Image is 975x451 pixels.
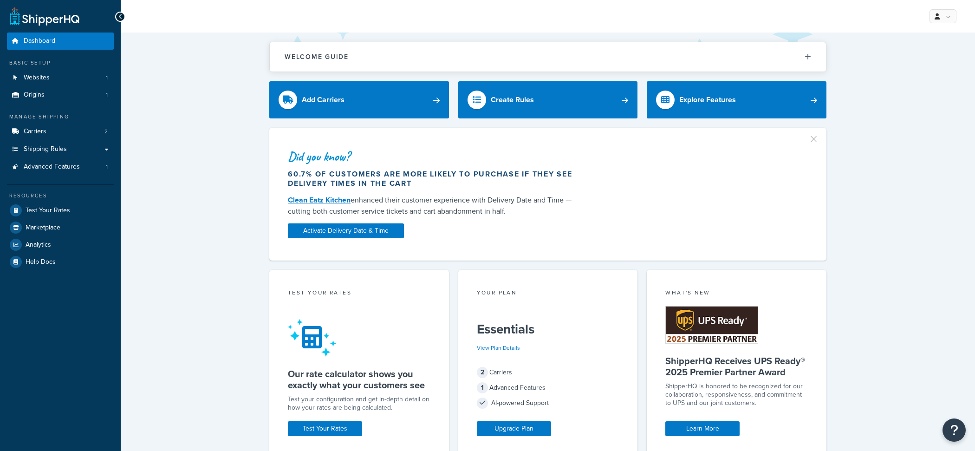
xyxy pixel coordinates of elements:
span: Websites [24,74,50,82]
li: Advanced Features [7,158,114,176]
span: Shipping Rules [24,145,67,153]
a: Carriers2 [7,123,114,140]
div: Did you know? [288,150,581,163]
div: AI-powered Support [477,397,619,410]
a: Shipping Rules [7,141,114,158]
div: 60.7% of customers are more likely to purchase if they see delivery times in the cart [288,170,581,188]
div: Advanced Features [477,381,619,394]
span: Advanced Features [24,163,80,171]
a: View Plan Details [477,344,520,352]
a: Learn More [665,421,740,436]
span: 1 [106,74,108,82]
div: Carriers [477,366,619,379]
span: Marketplace [26,224,60,232]
a: Explore Features [647,81,826,118]
h5: ShipperHQ Receives UPS Ready® 2025 Premier Partner Award [665,355,808,378]
span: Test Your Rates [26,207,70,215]
span: 2 [104,128,108,136]
span: Analytics [26,241,51,249]
a: Dashboard [7,33,114,50]
div: Explore Features [679,93,736,106]
a: Create Rules [458,81,638,118]
div: Add Carriers [302,93,344,106]
a: Marketplace [7,219,114,236]
li: Websites [7,69,114,86]
a: Help Docs [7,254,114,270]
span: 2 [477,367,488,378]
button: Open Resource Center [942,418,966,442]
a: Origins1 [7,86,114,104]
div: Create Rules [491,93,534,106]
a: Clean Eatz Kitchen [288,195,351,205]
a: Test Your Rates [7,202,114,219]
h2: Welcome Guide [285,53,349,60]
span: 1 [106,91,108,99]
div: Manage Shipping [7,113,114,121]
span: Help Docs [26,258,56,266]
div: Your Plan [477,288,619,299]
a: Upgrade Plan [477,421,551,436]
li: Origins [7,86,114,104]
span: Origins [24,91,45,99]
div: enhanced their customer experience with Delivery Date and Time — cutting both customer service ti... [288,195,581,217]
a: Websites1 [7,69,114,86]
div: Basic Setup [7,59,114,67]
li: Carriers [7,123,114,140]
h5: Our rate calculator shows you exactly what your customers see [288,368,430,391]
div: Test your configuration and get in-depth detail on how your rates are being calculated. [288,395,430,412]
a: Test Your Rates [288,421,362,436]
a: Activate Delivery Date & Time [288,223,404,238]
div: Test your rates [288,288,430,299]
span: 1 [477,382,488,393]
a: Add Carriers [269,81,449,118]
a: Advanced Features1 [7,158,114,176]
div: What's New [665,288,808,299]
p: ShipperHQ is honored to be recognized for our collaboration, responsiveness, and commitment to UP... [665,382,808,407]
a: Analytics [7,236,114,253]
span: 1 [106,163,108,171]
span: Carriers [24,128,46,136]
h5: Essentials [477,322,619,337]
button: Welcome Guide [270,42,826,72]
div: Resources [7,192,114,200]
span: Dashboard [24,37,55,45]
